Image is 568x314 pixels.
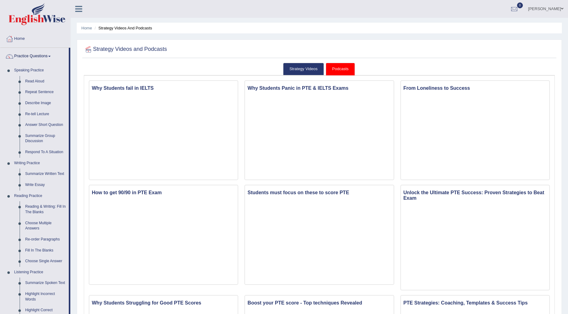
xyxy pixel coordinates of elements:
h3: Why Students Panic in PTE & IELTS Exams [245,84,393,93]
a: Repeat Sentence [22,87,69,98]
h3: How to get 90/90 in PTE Exam [89,188,238,197]
span: 0 [517,2,523,8]
a: Re-tell Lecture [22,109,69,120]
h3: Students must focus on these to score PTE [245,188,393,197]
h3: Boost your PTE score - Top techniques Revealed [245,299,393,307]
a: Reading Practice [11,191,69,202]
a: Writing Practice [11,158,69,169]
a: Respond To A Situation [22,147,69,158]
a: Speaking Practice [11,65,69,76]
a: Highlight Incorrect Words [22,289,69,305]
a: Choose Single Answer [22,256,69,267]
a: Listening Practice [11,267,69,278]
a: Write Essay [22,180,69,191]
a: Describe Image [22,98,69,109]
a: Answer Short Question [22,119,69,131]
a: Read Aloud [22,76,69,87]
a: Home [81,26,92,30]
h3: PTE Strategies: Coaching, Templates & Success Tips [401,299,549,307]
a: Summarize Group Discussion [22,131,69,147]
a: Fill In The Blanks [22,245,69,256]
a: Practice Questions [0,48,69,63]
a: Choose Multiple Answers [22,218,69,234]
a: Re-order Paragraphs [22,234,69,245]
li: Strategy Videos and Podcasts [93,25,152,31]
h3: Why Students fail in IELTS [89,84,238,93]
a: Summarize Spoken Text [22,278,69,289]
h2: Strategy Videos and Podcasts [84,45,167,54]
a: Reading & Writing: Fill In The Blanks [22,201,69,218]
h3: From Loneliness to Success [401,84,549,93]
a: Summarize Written Text [22,168,69,180]
h3: Unlock the Ultimate PTE Success: Proven Strategies to Beat Exam [401,188,549,202]
a: Podcasts [326,63,355,75]
h3: Why Students Struggling for Good PTE Scores [89,299,238,307]
a: Home [0,30,70,46]
a: Strategy Videos [283,63,324,75]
